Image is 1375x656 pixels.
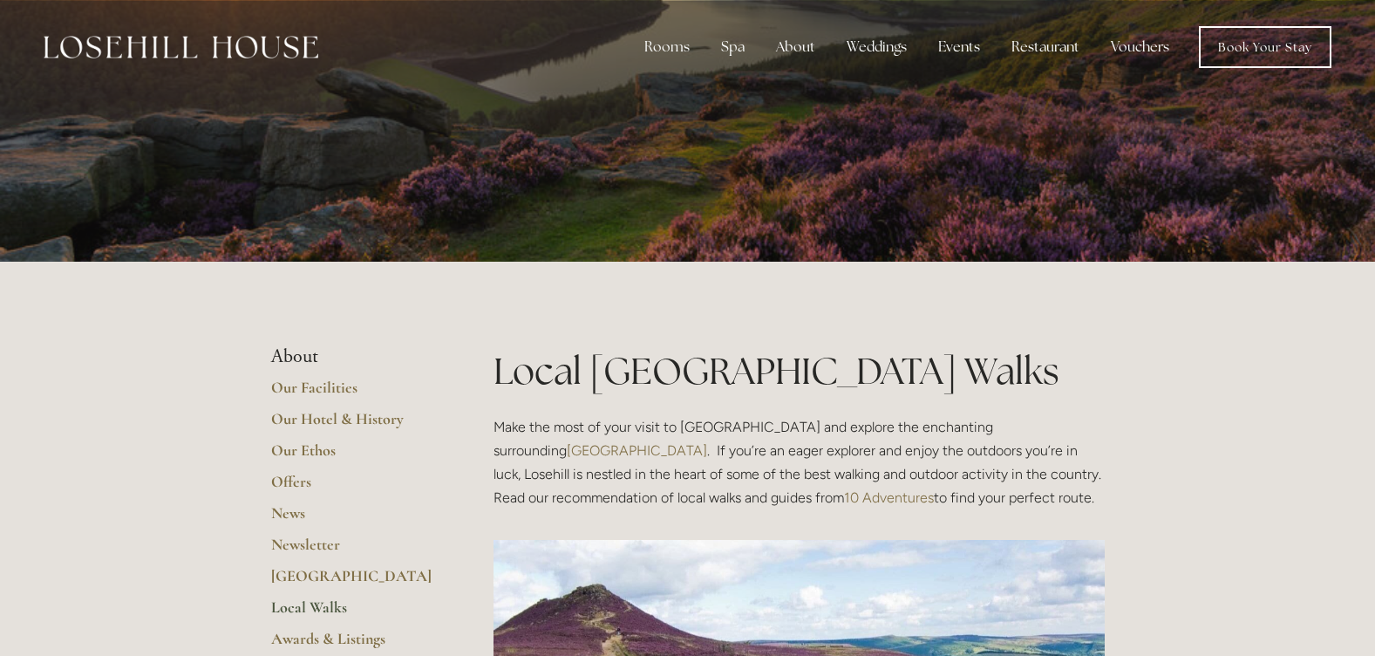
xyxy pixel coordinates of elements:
[833,30,921,65] div: Weddings
[630,30,704,65] div: Rooms
[271,566,438,598] a: [GEOGRAPHIC_DATA]
[1199,26,1331,68] a: Book Your Stay
[924,30,994,65] div: Events
[1097,30,1183,65] a: Vouchers
[271,409,438,441] a: Our Hotel & History
[997,30,1093,65] div: Restaurant
[494,345,1105,397] h1: Local [GEOGRAPHIC_DATA] Walks
[271,598,438,629] a: Local Walks
[707,30,759,65] div: Spa
[271,503,438,535] a: News
[271,345,438,368] li: About
[271,472,438,503] a: Offers
[271,535,438,566] a: Newsletter
[271,378,438,409] a: Our Facilities
[494,415,1105,510] p: Make the most of your visit to [GEOGRAPHIC_DATA] and explore the enchanting surrounding . If you’...
[44,36,318,58] img: Losehill House
[567,442,707,459] a: [GEOGRAPHIC_DATA]
[762,30,829,65] div: About
[844,489,934,506] a: 10 Adventures
[271,441,438,472] a: Our Ethos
